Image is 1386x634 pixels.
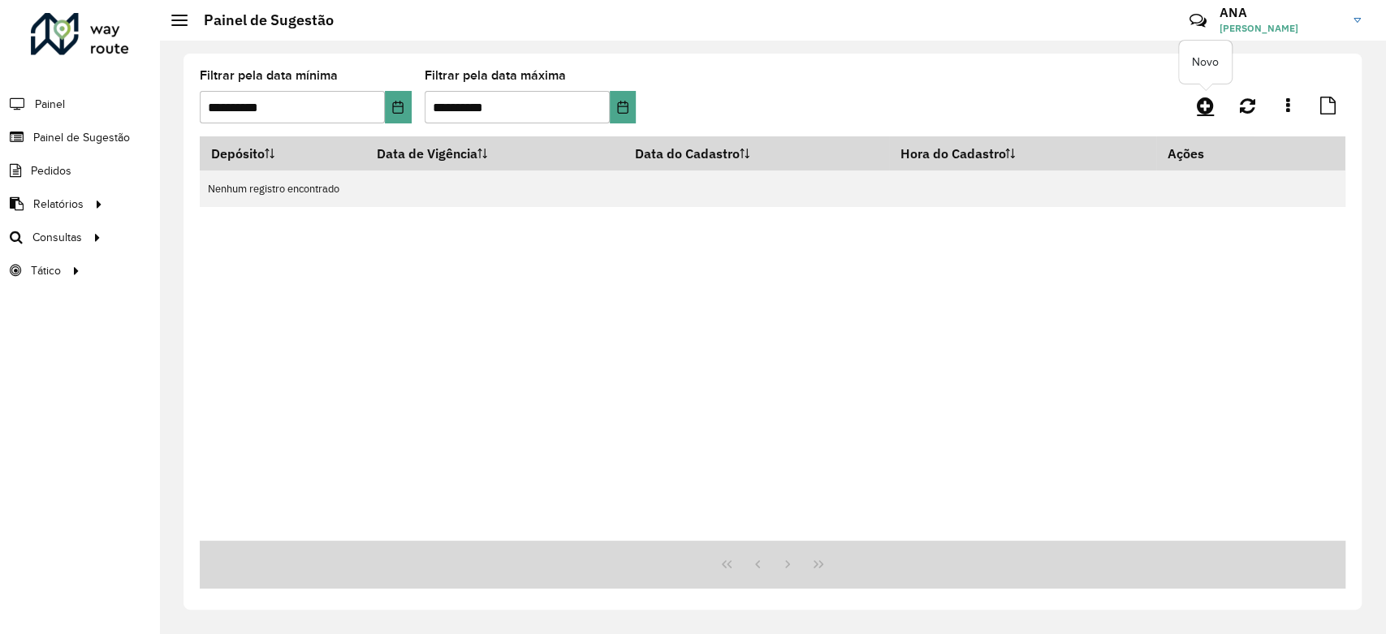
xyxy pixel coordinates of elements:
th: Data do Cadastro [624,136,889,170]
span: Painel [35,96,65,113]
label: Filtrar pela data máxima [425,66,566,85]
th: Ações [1156,136,1254,170]
span: [PERSON_NAME] [1220,21,1341,36]
th: Data de Vigência [366,136,624,170]
h3: ANA [1220,5,1341,20]
span: Relatórios [33,196,84,213]
div: Novo [1179,41,1232,84]
th: Hora do Cadastro [889,136,1156,170]
a: Contato Rápido [1181,3,1215,38]
span: Painel de Sugestão [33,129,130,146]
h2: Painel de Sugestão [188,11,334,29]
button: Choose Date [610,91,637,123]
th: Depósito [200,136,366,170]
span: Tático [31,262,61,279]
span: Consultas [32,229,82,246]
td: Nenhum registro encontrado [200,170,1345,207]
label: Filtrar pela data mínima [200,66,338,85]
button: Choose Date [385,91,412,123]
span: Pedidos [31,162,71,179]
